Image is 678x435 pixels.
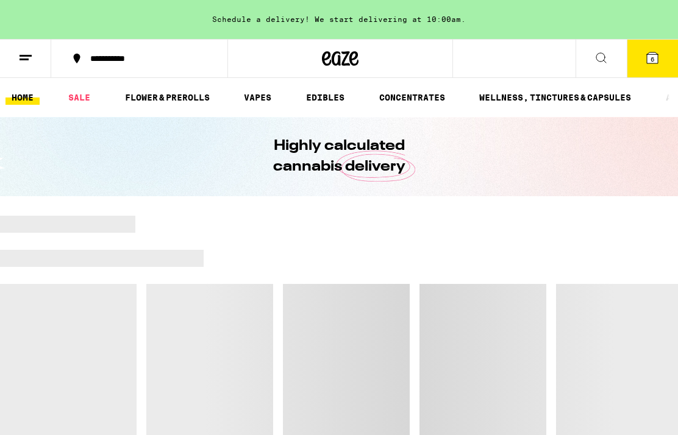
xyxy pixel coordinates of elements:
[627,40,678,77] button: 6
[119,90,216,105] a: FLOWER & PREROLLS
[238,90,277,105] a: VAPES
[373,90,451,105] a: CONCENTRATES
[651,55,654,63] span: 6
[5,90,40,105] a: HOME
[300,90,351,105] a: EDIBLES
[62,90,96,105] a: SALE
[473,90,637,105] a: WELLNESS, TINCTURES & CAPSULES
[238,136,440,177] h1: Highly calculated cannabis delivery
